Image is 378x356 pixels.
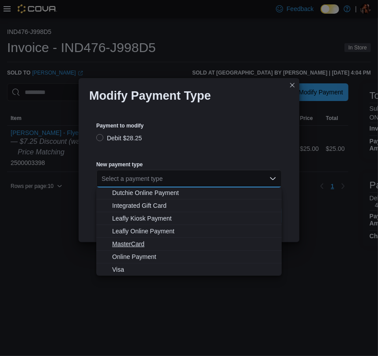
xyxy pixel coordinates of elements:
button: Leafly Online Payment [96,225,282,238]
button: Closes this modal window [287,80,298,90]
button: Integrated Gift Card [96,199,282,212]
input: Accessible screen reader label [102,173,102,184]
span: Leafly Online Payment [112,227,276,236]
div: Choose from the following options [96,135,282,276]
h1: Modify Payment Type [89,89,211,103]
span: Online Payment [112,252,276,261]
button: MasterCard [96,238,282,251]
span: Visa [112,265,276,274]
span: Integrated Gift Card [112,201,276,210]
span: Leafly Kiosk Payment [112,214,276,223]
span: Dutchie Online Payment [112,188,276,197]
label: Payment to modify [96,122,144,129]
button: Dutchie Online Payment [96,187,282,199]
label: New payment type [96,161,143,168]
label: Debit $28.25 [96,133,142,143]
button: Visa [96,263,282,276]
button: Online Payment [96,251,282,263]
button: Leafly Kiosk Payment [96,212,282,225]
span: MasterCard [112,240,276,248]
button: Close list of options [269,175,276,182]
